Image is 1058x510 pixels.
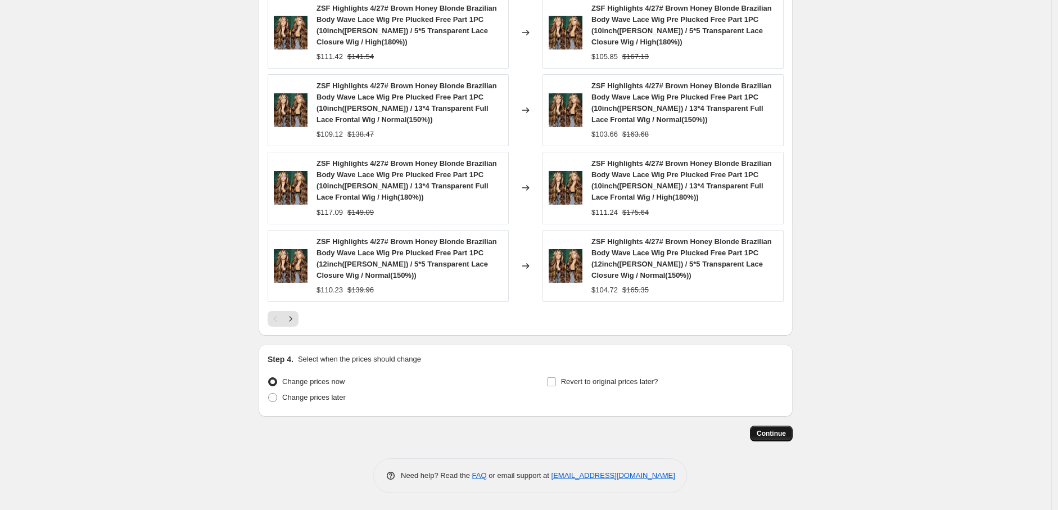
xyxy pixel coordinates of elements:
[401,471,472,480] span: Need help? Read the
[750,426,793,441] button: Continue
[472,471,487,480] a: FAQ
[282,393,346,401] span: Change prices later
[549,171,582,205] img: 02baf4f0c58d7a2896bc3a8a05f4af65_80x.png
[274,249,308,283] img: 02baf4f0c58d7a2896bc3a8a05f4af65_80x.png
[274,16,308,49] img: 02baf4f0c58d7a2896bc3a8a05f4af65_80x.png
[298,354,421,365] p: Select when the prices should change
[282,377,345,386] span: Change prices now
[274,171,308,205] img: 02baf4f0c58d7a2896bc3a8a05f4af65_80x.png
[591,4,772,46] span: ZSF Highlights 4/27# Brown Honey Blonde Brazilian Body Wave Lace Wig Pre Plucked Free Part 1PC (1...
[487,471,551,480] span: or email support at
[757,429,786,438] span: Continue
[317,159,497,201] span: ZSF Highlights 4/27# Brown Honey Blonde Brazilian Body Wave Lace Wig Pre Plucked Free Part 1PC (1...
[591,130,618,138] span: $103.66
[622,52,649,61] span: $167.13
[591,208,618,216] span: $111.24
[622,286,649,294] span: $165.35
[549,16,582,49] img: 02baf4f0c58d7a2896bc3a8a05f4af65_80x.png
[317,4,497,46] span: ZSF Highlights 4/27# Brown Honey Blonde Brazilian Body Wave Lace Wig Pre Plucked Free Part 1PC (1...
[317,82,497,124] span: ZSF Highlights 4/27# Brown Honey Blonde Brazilian Body Wave Lace Wig Pre Plucked Free Part 1PC (1...
[622,208,649,216] span: $175.64
[622,130,649,138] span: $163.68
[268,354,293,365] h2: Step 4.
[591,159,772,201] span: ZSF Highlights 4/27# Brown Honey Blonde Brazilian Body Wave Lace Wig Pre Plucked Free Part 1PC (1...
[317,286,343,294] span: $110.23
[549,93,582,127] img: 02baf4f0c58d7a2896bc3a8a05f4af65_80x.png
[561,377,658,386] span: Revert to original prices later?
[347,52,374,61] span: $141.54
[347,130,374,138] span: $138.47
[549,249,582,283] img: 02baf4f0c58d7a2896bc3a8a05f4af65_80x.png
[274,93,308,127] img: 02baf4f0c58d7a2896bc3a8a05f4af65_80x.png
[347,208,374,216] span: $149.09
[317,237,497,279] span: ZSF Highlights 4/27# Brown Honey Blonde Brazilian Body Wave Lace Wig Pre Plucked Free Part 1PC (1...
[317,130,343,138] span: $109.12
[591,237,772,279] span: ZSF Highlights 4/27# Brown Honey Blonde Brazilian Body Wave Lace Wig Pre Plucked Free Part 1PC (1...
[317,52,343,61] span: $111.42
[283,311,299,327] button: Next
[347,286,374,294] span: $139.96
[268,311,299,327] nav: Pagination
[591,52,618,61] span: $105.85
[551,471,675,480] a: [EMAIL_ADDRESS][DOMAIN_NAME]
[591,82,772,124] span: ZSF Highlights 4/27# Brown Honey Blonde Brazilian Body Wave Lace Wig Pre Plucked Free Part 1PC (1...
[591,286,618,294] span: $104.72
[317,208,343,216] span: $117.09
